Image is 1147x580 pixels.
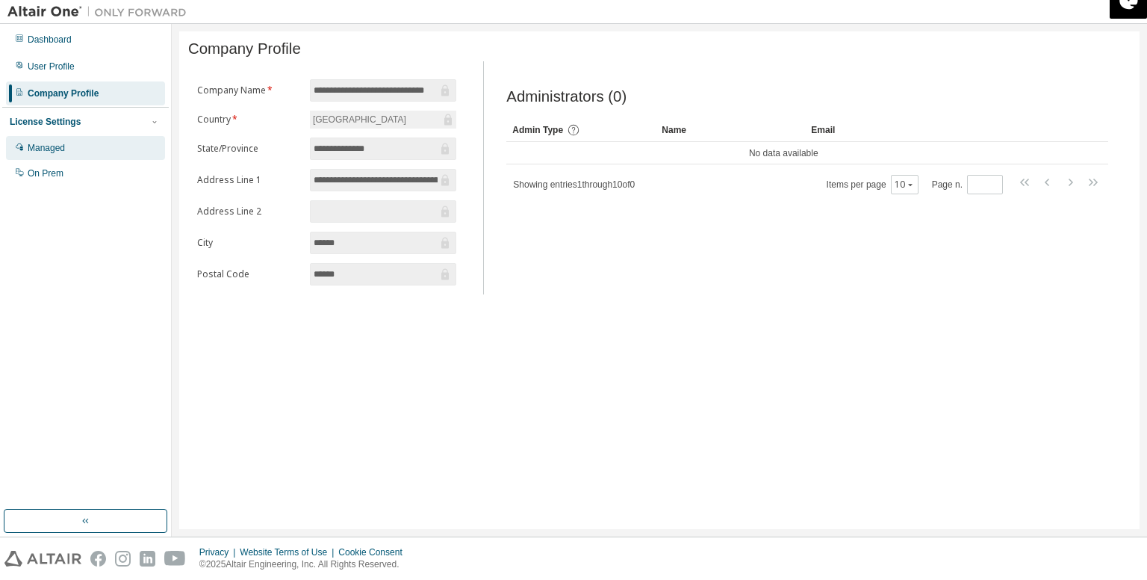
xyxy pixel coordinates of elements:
[197,206,301,217] label: Address Line 2
[240,546,338,558] div: Website Terms of Use
[512,125,563,135] span: Admin Type
[932,175,1003,194] span: Page n.
[28,34,72,46] div: Dashboard
[7,4,194,19] img: Altair One
[90,551,106,567] img: facebook.svg
[199,558,411,571] p: © 2025 Altair Engineering, Inc. All Rights Reserved.
[28,142,65,154] div: Managed
[310,111,456,129] div: [GEOGRAPHIC_DATA]
[506,88,627,105] span: Administrators (0)
[338,546,411,558] div: Cookie Consent
[188,40,301,58] span: Company Profile
[506,142,1060,164] td: No data available
[311,111,408,128] div: [GEOGRAPHIC_DATA]
[513,179,635,190] span: Showing entries 1 through 10 of 0
[197,84,301,96] label: Company Name
[662,118,799,142] div: Name
[140,551,155,567] img: linkedin.svg
[197,237,301,249] label: City
[827,175,918,194] span: Items per page
[197,114,301,126] label: Country
[28,87,99,99] div: Company Profile
[28,167,63,179] div: On Prem
[28,61,75,72] div: User Profile
[197,268,301,280] label: Postal Code
[197,174,301,186] label: Address Line 1
[197,143,301,155] label: State/Province
[811,118,948,142] div: Email
[10,116,81,128] div: License Settings
[199,546,240,558] div: Privacy
[895,179,915,191] button: 10
[164,551,186,567] img: youtube.svg
[4,551,81,567] img: altair_logo.svg
[115,551,131,567] img: instagram.svg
